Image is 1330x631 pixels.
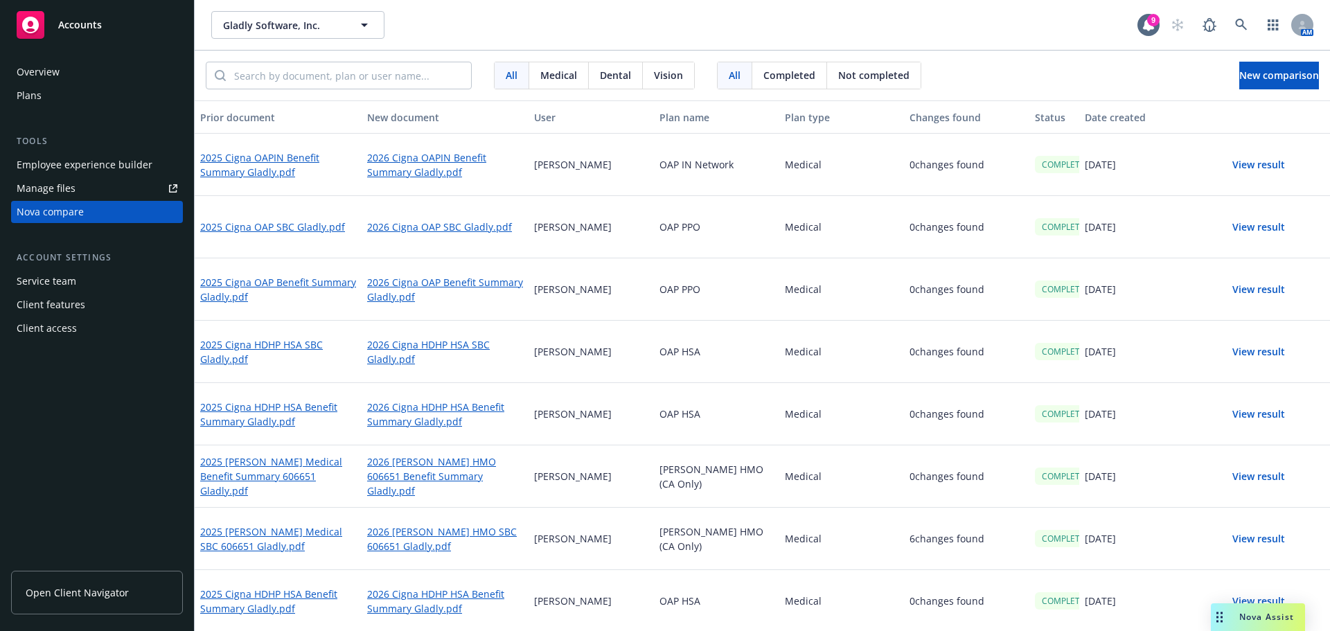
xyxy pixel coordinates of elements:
a: Client features [11,294,183,316]
p: [PERSON_NAME] [534,282,612,296]
span: Accounts [58,19,102,30]
div: OAP HSA [654,321,779,383]
div: Client features [17,294,85,316]
p: [DATE] [1085,594,1116,608]
span: Completed [763,68,815,82]
div: [PERSON_NAME] HMO (CA Only) [654,508,779,570]
p: [PERSON_NAME] [534,157,612,172]
a: 2026 Cigna OAP SBC Gladly.pdf [367,220,512,234]
a: 2026 Cigna HDHP HSA Benefit Summary Gladly.pdf [367,400,523,429]
div: OAP PPO [654,258,779,321]
div: Medical [779,508,905,570]
button: New document [362,100,529,134]
button: View result [1210,213,1307,241]
a: 2026 Cigna HDHP HSA Benefit Summary Gladly.pdf [367,587,523,616]
div: COMPLETED [1035,218,1098,235]
div: Medical [779,321,905,383]
div: Manage files [17,177,76,199]
div: Employee experience builder [17,154,152,176]
button: View result [1210,276,1307,303]
div: Tools [11,134,183,148]
div: Medical [779,258,905,321]
span: New comparison [1239,69,1319,82]
a: Client access [11,317,183,339]
div: New document [367,110,523,125]
div: Medical [779,134,905,196]
a: Overview [11,61,183,83]
div: User [534,110,648,125]
button: Status [1029,100,1079,134]
p: [DATE] [1085,157,1116,172]
a: 2025 Cigna HDHP HSA Benefit Summary Gladly.pdf [200,587,356,616]
svg: Search [215,70,226,81]
a: Employee experience builder [11,154,183,176]
span: All [506,68,517,82]
button: View result [1210,338,1307,366]
p: 0 changes found [910,282,984,296]
button: View result [1210,463,1307,490]
p: [DATE] [1085,531,1116,546]
div: Overview [17,61,60,83]
div: Nova compare [17,201,84,223]
div: COMPLETED [1035,468,1098,485]
div: OAP IN Network [654,134,779,196]
p: [DATE] [1085,407,1116,421]
div: Plan name [659,110,774,125]
p: [DATE] [1085,469,1116,483]
p: 0 changes found [910,157,984,172]
div: 9 [1147,14,1160,26]
div: Client access [17,317,77,339]
span: Medical [540,68,577,82]
button: User [529,100,654,134]
button: Changes found [904,100,1029,134]
p: 0 changes found [910,344,984,359]
p: [PERSON_NAME] [534,531,612,546]
span: Dental [600,68,631,82]
p: 6 changes found [910,531,984,546]
div: Plans [17,85,42,107]
a: Report a Bug [1196,11,1223,39]
p: [DATE] [1085,282,1116,296]
div: Prior document [200,110,356,125]
button: Nova Assist [1211,603,1305,631]
a: Accounts [11,6,183,44]
div: Medical [779,196,905,258]
a: 2026 [PERSON_NAME] HMO 606651 Benefit Summary Gladly.pdf [367,454,523,498]
a: Plans [11,85,183,107]
a: 2025 Cigna OAP Benefit Summary Gladly.pdf [200,275,356,304]
div: COMPLETED [1035,530,1098,547]
div: Plan type [785,110,899,125]
div: OAP HSA [654,383,779,445]
p: 0 changes found [910,469,984,483]
button: View result [1210,587,1307,615]
div: COMPLETED [1035,405,1098,423]
div: COMPLETED [1035,281,1098,298]
button: Plan name [654,100,779,134]
p: 0 changes found [910,407,984,421]
a: 2025 Cigna OAP SBC Gladly.pdf [200,220,345,234]
a: Manage files [11,177,183,199]
div: OAP PPO [654,196,779,258]
div: Service team [17,270,76,292]
p: [DATE] [1085,220,1116,234]
a: 2025 [PERSON_NAME] Medical Benefit Summary 606651 Gladly.pdf [200,454,356,498]
p: [PERSON_NAME] [534,344,612,359]
a: Switch app [1259,11,1287,39]
a: 2026 Cigna OAP Benefit Summary Gladly.pdf [367,275,523,304]
span: Nova Assist [1239,611,1294,623]
span: Not completed [838,68,910,82]
span: Open Client Navigator [26,585,129,600]
div: COMPLETED [1035,592,1098,610]
div: Medical [779,383,905,445]
p: [PERSON_NAME] [534,594,612,608]
a: 2025 Cigna HDHP HSA SBC Gladly.pdf [200,337,356,366]
a: 2025 Cigna HDHP HSA Benefit Summary Gladly.pdf [200,400,356,429]
div: COMPLETED [1035,343,1098,360]
a: 2026 [PERSON_NAME] HMO SBC 606651 Gladly.pdf [367,524,523,553]
button: Plan type [779,100,905,134]
a: 2025 [PERSON_NAME] Medical SBC 606651 Gladly.pdf [200,524,356,553]
button: Date created [1079,100,1205,134]
button: New comparison [1239,62,1319,89]
span: Vision [654,68,683,82]
a: Nova compare [11,201,183,223]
